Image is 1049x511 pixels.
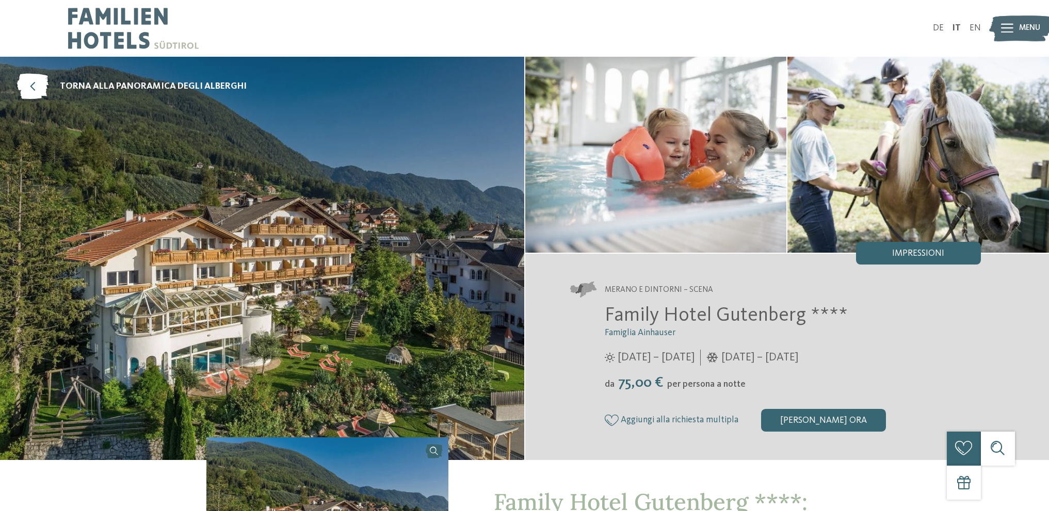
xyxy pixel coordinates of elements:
span: [DATE] – [DATE] [721,350,798,366]
i: Orari d'apertura inverno [706,353,718,363]
span: 75,00 € [616,375,666,390]
span: [DATE] – [DATE] [618,350,695,366]
a: IT [952,24,961,32]
img: il family hotel a Scena per amanti della natura dall’estro creativo [525,57,787,253]
span: da [605,380,615,389]
span: torna alla panoramica degli alberghi [60,80,247,93]
span: Aggiungi alla richiesta multipla [621,415,738,425]
span: Menu [1019,23,1040,34]
span: Family Hotel Gutenberg **** [605,306,848,325]
span: Impressioni [892,249,944,258]
span: per persona a notte [667,380,746,389]
span: Famiglia Ainhauser [605,328,675,337]
i: Orari d'apertura estate [605,353,615,363]
span: Merano e dintorni – Scena [605,285,713,296]
a: DE [933,24,944,32]
a: torna alla panoramica degli alberghi [17,74,247,100]
img: Family Hotel Gutenberg **** [787,57,1049,253]
a: EN [970,24,981,32]
div: [PERSON_NAME] ora [761,409,886,432]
